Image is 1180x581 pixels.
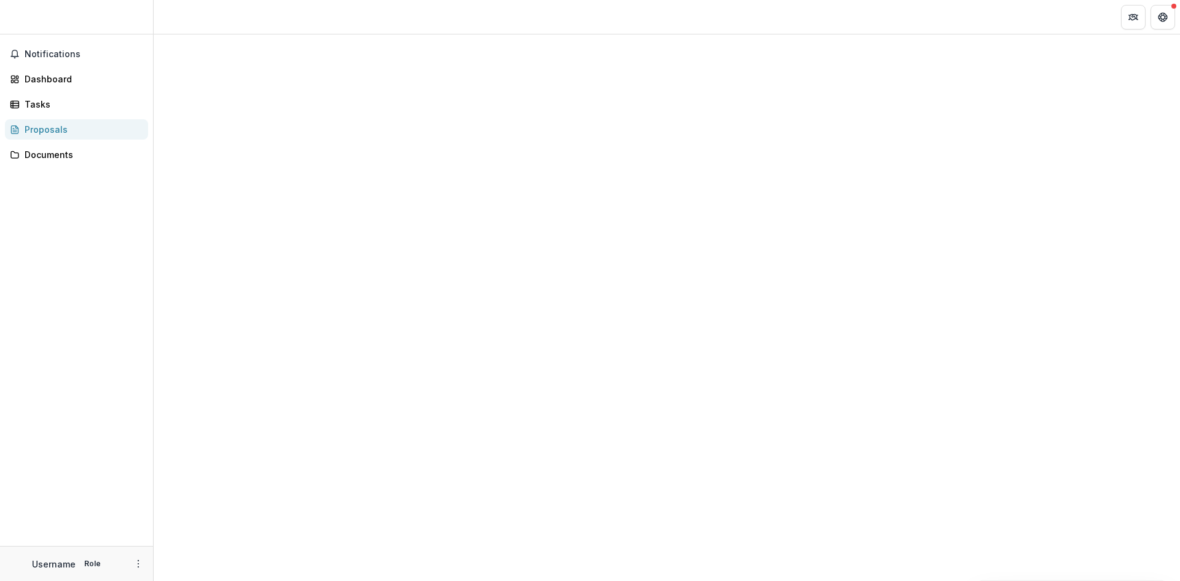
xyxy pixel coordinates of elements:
div: Proposals [25,123,138,136]
button: Notifications [5,44,148,64]
div: Documents [25,148,138,161]
div: Tasks [25,98,138,111]
p: Role [81,558,104,569]
button: Get Help [1150,5,1175,30]
a: Proposals [5,119,148,140]
a: Documents [5,144,148,165]
a: Dashboard [5,69,148,89]
button: More [131,556,146,571]
a: Tasks [5,94,148,114]
p: Username [32,558,76,571]
div: Dashboard [25,73,138,85]
span: Notifications [25,49,143,60]
button: Partners [1121,5,1146,30]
